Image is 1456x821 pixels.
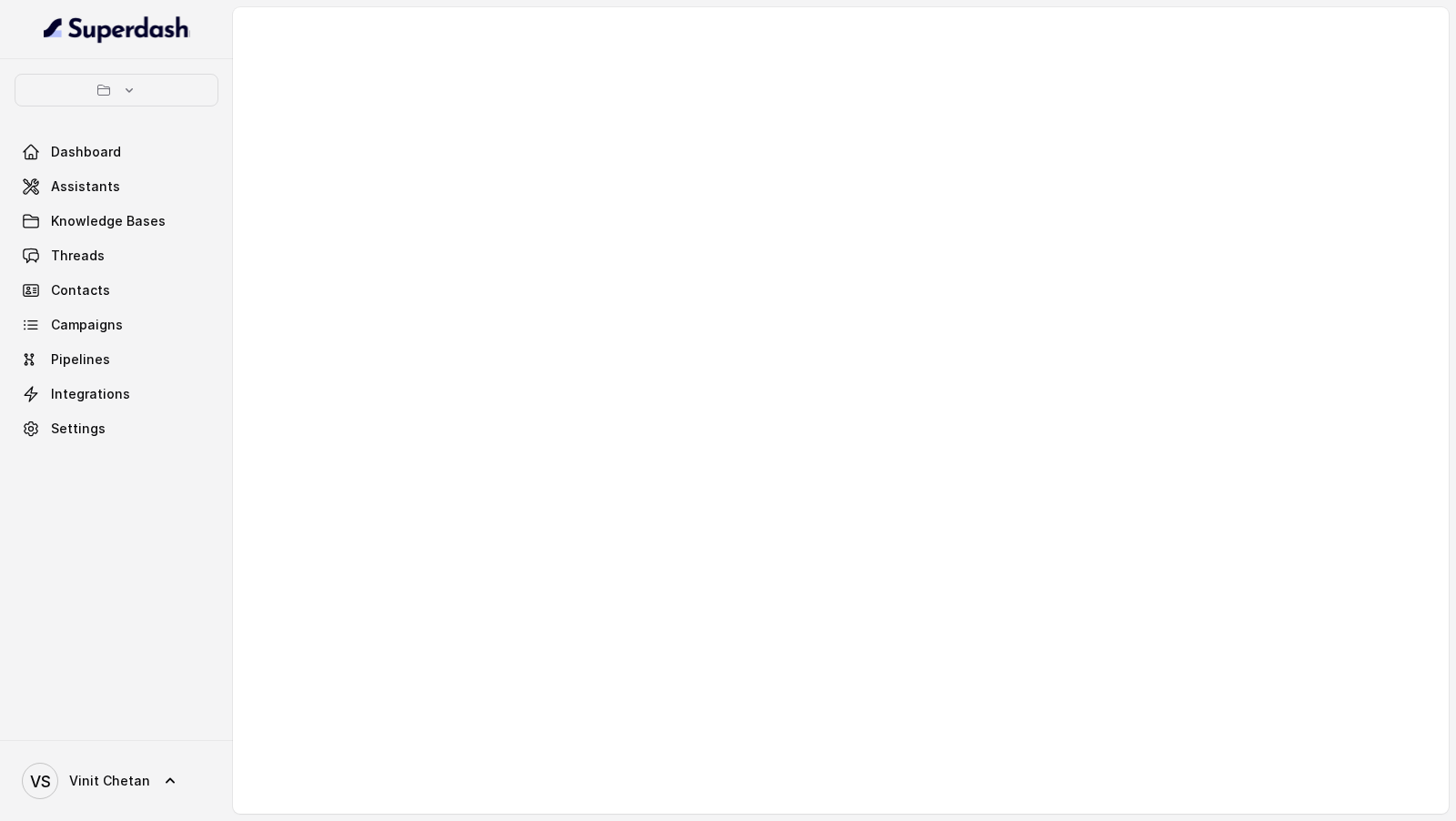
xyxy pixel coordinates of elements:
[51,247,105,265] span: Threads
[51,212,166,230] span: Knowledge Bases
[15,755,218,806] a: Vinit Chetan
[51,177,120,196] span: Assistants
[51,281,110,299] span: Contacts
[15,136,218,168] a: Dashboard
[15,343,218,376] a: Pipelines
[15,170,218,203] a: Assistants
[15,378,218,410] a: Integrations
[69,772,150,790] span: Vinit Chetan
[51,420,106,438] span: Settings
[51,316,123,334] span: Campaigns
[51,350,110,369] span: Pipelines
[15,309,218,341] a: Campaigns
[15,412,218,445] a: Settings
[15,205,218,238] a: Knowledge Bases
[51,385,130,403] span: Integrations
[15,239,218,272] a: Threads
[30,772,51,791] text: VS
[44,15,190,44] img: light.svg
[15,274,218,307] a: Contacts
[51,143,121,161] span: Dashboard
